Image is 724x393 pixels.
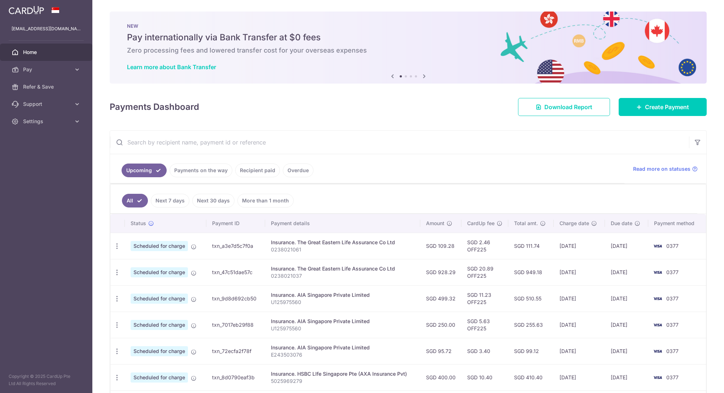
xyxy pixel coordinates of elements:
div: Insurance. The Great Eastern Life Assurance Co Ltd [271,239,414,246]
td: SGD 255.63 [508,312,554,338]
p: U125975560 [271,325,414,332]
a: Create Payment [619,98,707,116]
td: SGD 510.55 [508,285,554,312]
span: 0377 [666,243,679,249]
td: SGD 250.00 [420,312,461,338]
a: Overdue [283,164,313,177]
span: Scheduled for charge [131,372,188,383]
span: Status [131,220,146,227]
td: SGD 949.18 [508,259,554,285]
a: More than 1 month [237,194,294,207]
span: Charge date [560,220,589,227]
h6: Zero processing fees and lowered transfer cost for your overseas expenses [127,46,689,55]
div: Insurance. The Great Eastern Life Assurance Co Ltd [271,265,414,272]
td: SGD 3.40 [461,338,508,364]
td: SGD 499.32 [420,285,461,312]
div: Insurance. AIA Singapore Private Limited [271,344,414,351]
a: Read more on statuses [633,165,698,173]
td: txn_47c51dae57c [206,259,265,285]
a: Recipient paid [235,164,280,177]
td: [DATE] [605,364,648,390]
img: Bank Card [650,373,665,382]
a: Learn more about Bank Transfer [127,63,216,71]
td: txn_7017eb29f88 [206,312,265,338]
td: [DATE] [605,233,648,259]
span: Read more on statuses [633,165,690,173]
th: Payment ID [206,214,265,233]
td: SGD 99.12 [508,338,554,364]
th: Payment details [265,214,420,233]
span: Create Payment [645,103,689,111]
div: Insurance. HSBC LIfe Singapore Pte (AXA Insurance Pvt) [271,370,414,378]
img: Bank transfer banner [110,12,707,84]
span: Scheduled for charge [131,346,188,356]
td: SGD 400.00 [420,364,461,390]
img: Bank Card [650,321,665,329]
td: [DATE] [554,285,605,312]
span: Due date [611,220,632,227]
td: SGD 111.74 [508,233,554,259]
td: SGD 928.29 [420,259,461,285]
td: txn_8d0790eaf3b [206,364,265,390]
img: Bank Card [650,347,665,356]
span: Scheduled for charge [131,241,188,251]
h5: Pay internationally via Bank Transfer at $0 fees [127,32,689,43]
td: SGD 109.28 [420,233,461,259]
td: SGD 20.89 OFF225 [461,259,508,285]
a: Download Report [518,98,610,116]
p: 0238021037 [271,272,414,280]
img: CardUp [9,6,44,14]
img: Bank Card [650,242,665,250]
td: [DATE] [605,338,648,364]
input: Search by recipient name, payment id or reference [110,131,689,154]
a: Payments on the way [170,164,232,177]
td: SGD 11.23 OFF225 [461,285,508,312]
span: 0377 [666,295,679,302]
span: CardUp fee [467,220,495,227]
td: SGD 410.40 [508,364,554,390]
p: U125975560 [271,299,414,306]
td: [DATE] [554,312,605,338]
td: [DATE] [554,259,605,285]
div: Insurance. AIA Singapore Private Limited [271,318,414,325]
td: txn_a3e7d5c7f0a [206,233,265,259]
span: Refer & Save [23,83,71,90]
p: 0238021061 [271,246,414,253]
th: Payment method [648,214,706,233]
p: NEW [127,23,689,29]
span: 0377 [666,348,679,354]
span: Scheduled for charge [131,320,188,330]
div: Insurance. AIA Singapore Private Limited [271,291,414,299]
td: txn_9d8d692cb50 [206,285,265,312]
p: 5025969279 [271,378,414,385]
span: Settings [23,118,71,125]
a: Next 30 days [192,194,234,207]
span: Support [23,101,71,108]
span: 0377 [666,322,679,328]
a: Next 7 days [151,194,189,207]
td: [DATE] [554,364,605,390]
span: Amount [426,220,444,227]
span: Total amt. [514,220,538,227]
p: [EMAIL_ADDRESS][DOMAIN_NAME] [12,25,81,32]
td: SGD 2.46 OFF225 [461,233,508,259]
td: [DATE] [554,233,605,259]
span: 0377 [666,269,679,275]
td: [DATE] [605,285,648,312]
td: [DATE] [605,312,648,338]
td: [DATE] [605,259,648,285]
td: [DATE] [554,338,605,364]
span: Scheduled for charge [131,294,188,304]
span: Pay [23,66,71,73]
td: SGD 10.40 [461,364,508,390]
p: E243503076 [271,351,414,358]
img: Bank Card [650,268,665,277]
img: Bank Card [650,294,665,303]
td: SGD 95.72 [420,338,461,364]
span: 0377 [666,374,679,380]
span: Scheduled for charge [131,267,188,277]
a: All [122,194,148,207]
span: Home [23,49,71,56]
a: Upcoming [122,164,167,177]
td: txn_72ecfa2f78f [206,338,265,364]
